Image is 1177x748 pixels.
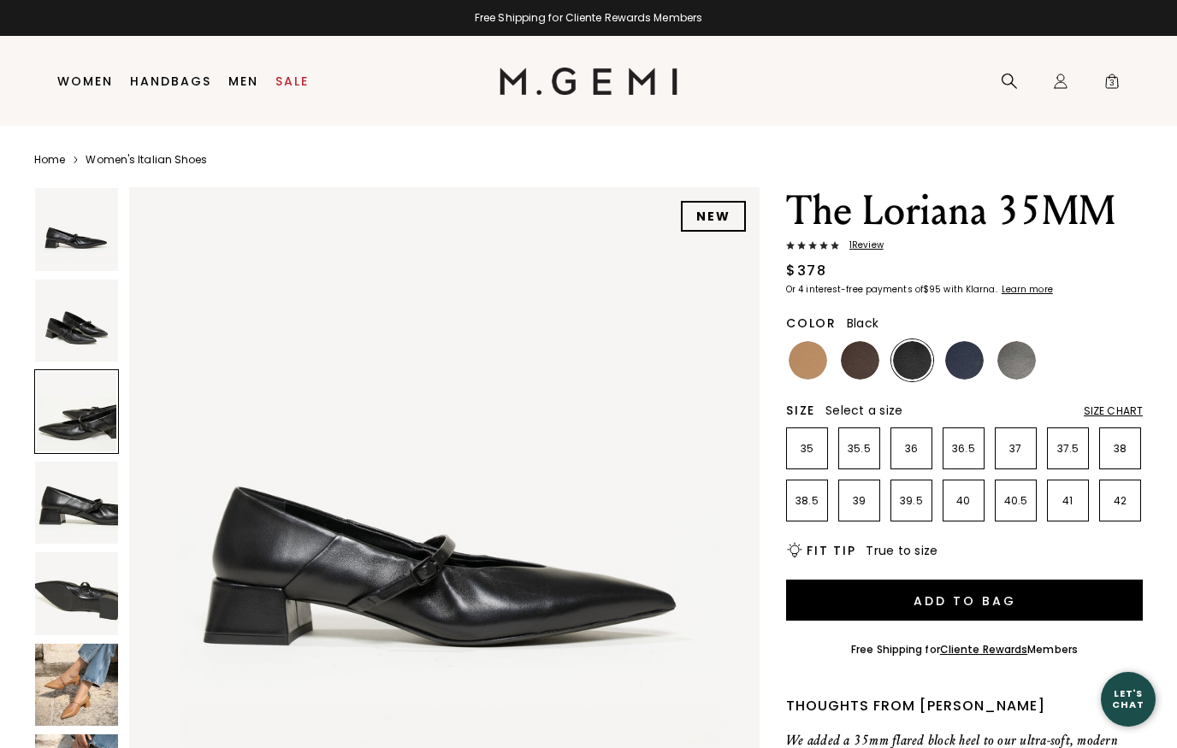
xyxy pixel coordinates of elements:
[839,240,884,250] span: 1 Review
[996,442,1036,456] p: 37
[35,644,118,727] img: The Loriana 35MM
[1002,283,1053,296] klarna-placement-style-cta: Learn more
[130,74,211,88] a: Handbags
[891,442,932,456] p: 36
[35,552,118,635] img: The Loriana 35MM
[841,341,879,380] img: Chocolate
[786,240,1143,254] a: 1Review
[1100,442,1140,456] p: 38
[945,341,984,380] img: Navy
[866,542,937,559] span: True to size
[1084,404,1143,418] div: Size Chart
[275,74,309,88] a: Sale
[839,494,879,508] p: 39
[851,643,1078,657] div: Free Shipping for Members
[57,74,113,88] a: Women
[786,403,815,417] h2: Size
[943,283,999,296] klarna-placement-style-body: with Klarna
[839,442,879,456] p: 35.5
[847,315,878,332] span: Black
[786,261,826,281] div: $378
[1000,285,1053,295] a: Learn more
[787,442,827,456] p: 35
[786,696,1143,716] div: Thoughts from [PERSON_NAME]
[500,68,678,95] img: M.Gemi
[786,283,923,296] klarna-placement-style-body: Or 4 interest-free payments of
[1103,76,1121,93] span: 3
[35,462,118,545] img: The Loriana 35MM
[891,494,932,508] p: 39.5
[786,187,1143,235] h1: The Loriana 35MM
[1100,494,1140,508] p: 42
[943,494,984,508] p: 40
[786,580,1143,621] button: Add to Bag
[228,74,258,88] a: Men
[997,341,1036,380] img: Gunmetal
[1101,688,1156,710] div: Let's Chat
[825,402,902,419] span: Select a size
[786,316,837,330] h2: Color
[1048,494,1088,508] p: 41
[789,341,827,380] img: Light Tan
[996,494,1036,508] p: 40.5
[807,544,855,557] h2: Fit Tip
[35,188,118,271] img: The Loriana 35MM
[923,283,941,296] klarna-placement-style-amount: $95
[940,642,1028,657] a: Cliente Rewards
[893,341,932,380] img: Black
[1048,442,1088,456] p: 37.5
[787,494,827,508] p: 38.5
[86,153,207,167] a: Women's Italian Shoes
[35,280,118,362] img: The Loriana 35MM
[34,153,65,167] a: Home
[943,442,984,456] p: 36.5
[681,201,746,232] div: NEW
